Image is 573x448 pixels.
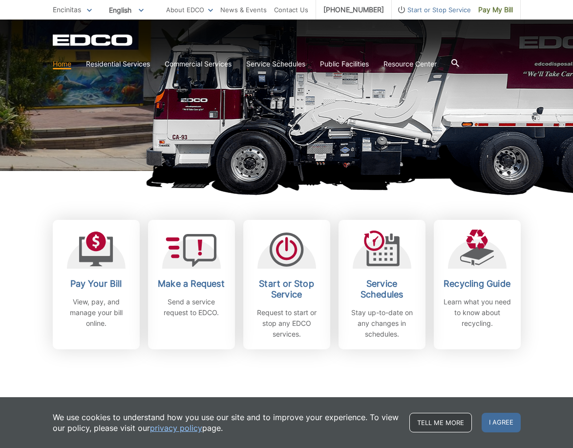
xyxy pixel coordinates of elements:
a: Residential Services [86,59,150,69]
a: News & Events [220,4,267,15]
a: privacy policy [150,423,202,433]
a: Resource Center [383,59,437,69]
h2: Start or Stop Service [251,278,323,300]
a: Pay Your Bill View, pay, and manage your bill online. [53,220,140,349]
span: I agree [482,413,521,432]
a: Public Facilities [320,59,369,69]
a: Commercial Services [165,59,232,69]
h2: Recycling Guide [441,278,513,289]
p: Learn what you need to know about recycling. [441,297,513,329]
span: English [102,2,151,18]
p: View, pay, and manage your bill online. [60,297,132,329]
p: Request to start or stop any EDCO services. [251,307,323,340]
a: Service Schedules [246,59,305,69]
h2: Pay Your Bill [60,278,132,289]
a: Home [53,59,71,69]
a: About EDCO [166,4,213,15]
p: Stay up-to-date on any changes in schedules. [346,307,418,340]
a: Tell me more [409,413,472,432]
p: We use cookies to understand how you use our site and to improve your experience. To view our pol... [53,412,400,433]
h2: Service Schedules [346,278,418,300]
a: Recycling Guide Learn what you need to know about recycling. [434,220,521,349]
h2: Make a Request [155,278,228,289]
span: Encinitas [53,5,81,14]
a: Make a Request Send a service request to EDCO. [148,220,235,349]
a: Contact Us [274,4,308,15]
p: Send a service request to EDCO. [155,297,228,318]
span: Pay My Bill [478,4,513,15]
a: EDCD logo. Return to the homepage. [53,34,134,46]
a: Service Schedules Stay up-to-date on any changes in schedules. [339,220,425,349]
